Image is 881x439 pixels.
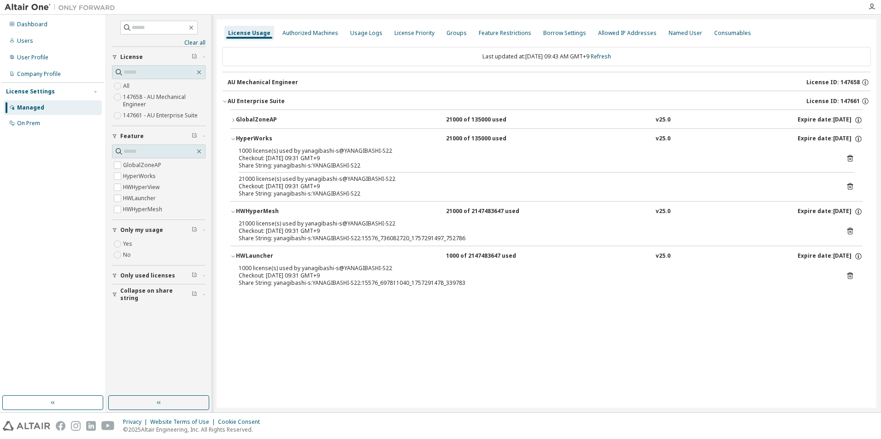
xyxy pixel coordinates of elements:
div: Checkout: [DATE] 09:31 GMT+9 [239,183,832,190]
div: Named User [669,29,702,37]
div: Consumables [714,29,751,37]
span: Clear filter [192,272,197,279]
span: Clear filter [192,53,197,61]
div: Checkout: [DATE] 09:31 GMT+9 [239,272,832,279]
label: Yes [123,238,134,249]
label: HWHyperMesh [123,204,164,215]
div: On Prem [17,120,40,127]
span: Only used licenses [120,272,175,279]
div: License Priority [394,29,435,37]
div: Cookie Consent [218,418,265,426]
div: Expire date: [DATE] [798,208,863,216]
div: 21000 of 2147483647 used [446,208,529,216]
img: facebook.svg [56,421,65,431]
button: License [112,47,206,67]
label: HWLauncher [123,193,158,204]
span: Clear filter [192,133,197,140]
div: Last updated at: [DATE] 09:43 AM GMT+9 [222,47,871,66]
div: Expire date: [DATE] [798,116,863,124]
label: HyperWorks [123,171,158,182]
div: 1000 license(s) used by yanagibashi-s@YANAGIBASHI-S22 [239,265,832,272]
label: HWHyperView [123,182,161,193]
span: License [120,53,143,61]
div: Expire date: [DATE] [798,135,863,143]
div: HyperWorks [236,135,319,143]
label: GlobalZoneAP [123,160,163,171]
div: Share String: yanagibashi-s:YANAGIBASHI-S22 [239,162,832,169]
div: Usage Logs [350,29,382,37]
div: Share String: yanagibashi-s:YANAGIBASHI-S22:15576_736082720_1757291497_752786 [239,235,832,242]
span: Collapse on share string [120,287,192,302]
div: Expire date: [DATE] [798,252,863,260]
div: Groups [446,29,467,37]
div: Checkout: [DATE] 09:31 GMT+9 [239,227,832,235]
img: linkedin.svg [86,421,96,431]
div: HWLauncher [236,252,319,260]
button: AU Enterprise SuiteLicense ID: 147661 [222,91,871,111]
div: Authorized Machines [282,29,338,37]
p: © 2025 Altair Engineering, Inc. All Rights Reserved. [123,426,265,433]
div: Managed [17,104,44,111]
div: 1000 license(s) used by yanagibashi-s@YANAGIBASHI-S22 [239,147,832,155]
div: GlobalZoneAP [236,116,319,124]
div: Allowed IP Addresses [598,29,657,37]
div: Feature Restrictions [479,29,531,37]
label: No [123,249,133,260]
div: 21000 license(s) used by yanagibashi-s@YANAGIBASHI-S22 [239,220,832,227]
div: v25.0 [656,208,670,216]
span: Only my usage [120,226,163,234]
div: v25.0 [656,116,670,124]
div: Users [17,37,33,45]
div: 1000 of 2147483647 used [446,252,529,260]
div: Website Terms of Use [150,418,218,426]
div: Company Profile [17,70,61,78]
div: Dashboard [17,21,47,28]
button: HyperWorks21000 of 135000 usedv25.0Expire date:[DATE] [230,129,863,149]
a: Clear all [112,39,206,46]
button: AU Mechanical EngineerLicense ID: 147658 [228,72,871,92]
img: youtube.svg [101,421,115,431]
div: Borrow Settings [543,29,586,37]
span: Clear filter [192,226,197,234]
a: Refresh [591,52,611,60]
div: HWHyperMesh [236,208,319,216]
div: User Profile [17,54,48,61]
div: 21000 license(s) used by yanagibashi-s@YANAGIBASHI-S22 [239,175,832,183]
button: Only used licenses [112,266,206,286]
div: v25.0 [656,135,670,143]
div: 21000 of 135000 used [446,116,529,124]
img: instagram.svg [71,421,81,431]
span: Feature [120,133,144,140]
div: License Settings [6,88,55,95]
div: v25.0 [656,252,670,260]
button: HWLauncher1000 of 2147483647 usedv25.0Expire date:[DATE] [230,246,863,266]
button: HWHyperMesh21000 of 2147483647 usedv25.0Expire date:[DATE] [230,202,863,222]
div: Share String: yanagibashi-s:YANAGIBASHI-S22:15576_697811040_1757291478_339783 [239,279,832,287]
div: License Usage [228,29,270,37]
img: Altair One [5,3,120,12]
label: All [123,81,131,92]
div: AU Mechanical Engineer [228,79,298,86]
div: Privacy [123,418,150,426]
div: Share String: yanagibashi-s:YANAGIBASHI-S22 [239,190,832,197]
button: Collapse on share string [112,284,206,305]
span: Clear filter [192,291,197,298]
div: Checkout: [DATE] 09:31 GMT+9 [239,155,832,162]
label: 147658 - AU Mechanical Engineer [123,92,206,110]
button: Only my usage [112,220,206,240]
label: 147661 - AU Enterprise Suite [123,110,200,121]
img: altair_logo.svg [3,421,50,431]
button: GlobalZoneAP21000 of 135000 usedv25.0Expire date:[DATE] [230,110,863,130]
div: 21000 of 135000 used [446,135,529,143]
span: License ID: 147661 [806,98,860,105]
span: License ID: 147658 [806,79,860,86]
button: Feature [112,126,206,146]
div: AU Enterprise Suite [228,98,285,105]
